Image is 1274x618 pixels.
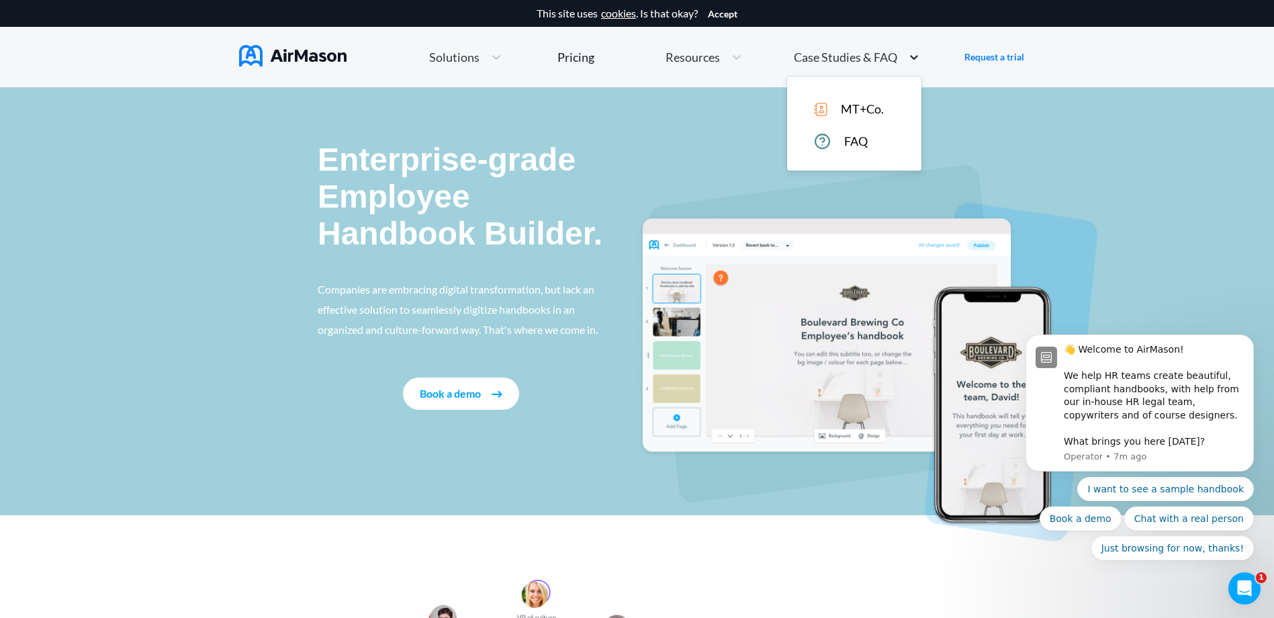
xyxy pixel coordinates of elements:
[429,51,480,63] span: Solutions
[1005,231,1274,582] iframe: Intercom notifications message
[318,141,605,253] p: Enterprise-grade Employee Handbook Builder.
[794,51,897,63] span: Case Studies & FAQ
[814,103,827,116] img: icon
[964,50,1024,64] a: Request a trial
[708,9,737,19] button: Accept cookies
[601,7,636,19] a: cookies
[1228,572,1261,605] iframe: Intercom live chat
[841,102,884,116] span: MT+Co.
[844,134,868,148] span: FAQ
[403,378,519,410] button: Book a demo
[318,279,605,340] p: Companies are embracing digital transformation, but lack an effective solution to seamlessly digi...
[557,45,594,69] a: Pricing
[1256,572,1267,583] span: 1
[239,45,347,67] img: AirMason Logo
[557,51,594,63] div: Pricing
[666,51,720,63] span: Resources
[637,165,1097,541] img: handbook intro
